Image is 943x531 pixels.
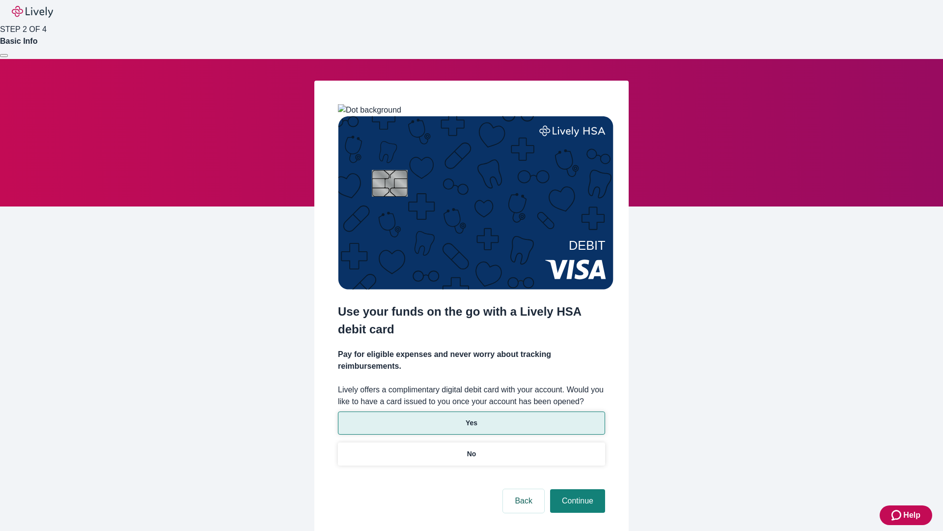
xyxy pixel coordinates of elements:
[338,104,401,116] img: Dot background
[467,449,476,459] p: No
[338,412,605,435] button: Yes
[903,509,920,521] span: Help
[503,489,544,513] button: Back
[338,384,605,408] label: Lively offers a complimentary digital debit card with your account. Would you like to have a card...
[338,349,605,372] h4: Pay for eligible expenses and never worry about tracking reimbursements.
[338,442,605,466] button: No
[12,6,53,18] img: Lively
[466,418,477,428] p: Yes
[338,303,605,338] h2: Use your funds on the go with a Lively HSA debit card
[880,505,932,525] button: Zendesk support iconHelp
[550,489,605,513] button: Continue
[891,509,903,521] svg: Zendesk support icon
[338,116,613,290] img: Debit card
